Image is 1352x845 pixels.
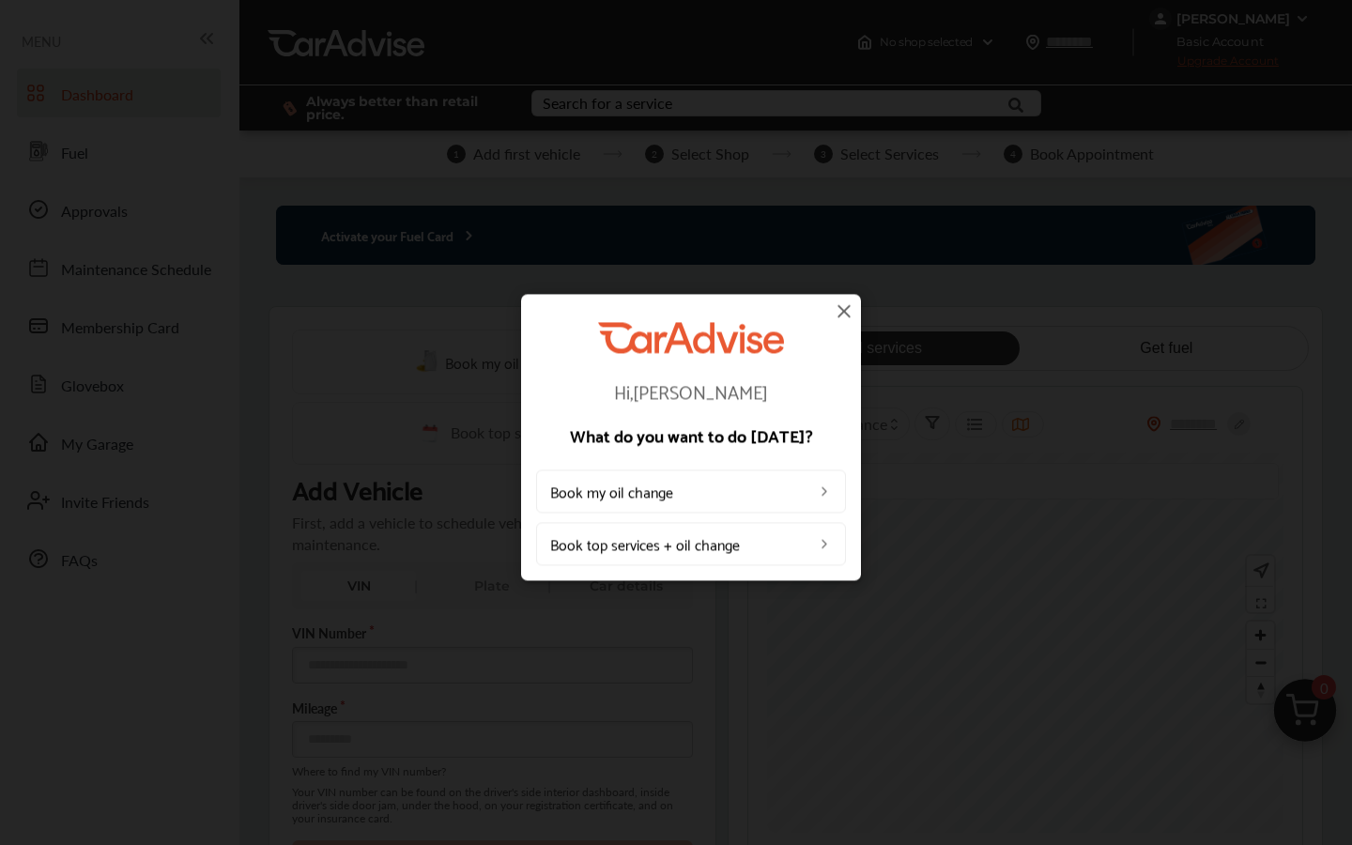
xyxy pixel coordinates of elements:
[833,300,855,322] img: close-icon.a004319c.svg
[598,322,784,353] img: CarAdvise Logo
[536,523,846,566] a: Book top services + oil change
[817,537,832,552] img: left_arrow_icon.0f472efe.svg
[536,470,846,514] a: Book my oil change
[817,484,832,499] img: left_arrow_icon.0f472efe.svg
[536,427,846,444] p: What do you want to do [DATE]?
[536,382,846,401] p: Hi, [PERSON_NAME]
